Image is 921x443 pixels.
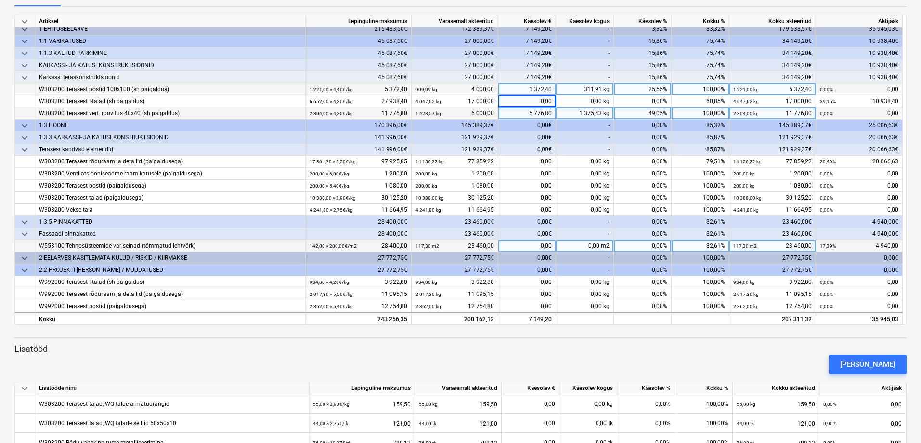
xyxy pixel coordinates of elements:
[559,382,617,394] div: Käesolev kogus
[498,300,556,312] div: 0,00
[39,204,301,216] div: W303200 Vekseltala
[415,171,437,176] small: 200,00 kg
[556,83,614,95] div: 311,91 kg
[498,204,556,216] div: 0,00
[672,228,729,240] div: 82,61%
[672,107,729,120] div: 100,00%
[556,120,614,132] div: -
[310,183,349,188] small: 200,00 × 5,40€ / kg
[19,24,30,35] span: keyboard_arrow_down
[733,87,759,92] small: 1 221,00 kg
[672,71,729,83] div: 75,74%
[310,107,407,120] div: 11 776,80
[556,15,614,27] div: Käesolev kogus
[415,159,444,164] small: 14 156,22 kg
[672,276,729,288] div: 100,00%
[614,23,672,35] div: 3,32%
[412,120,498,132] div: 145 389,37€
[733,292,759,297] small: 2 017,30 kg
[729,132,816,144] div: 121 929,37€
[306,15,412,27] div: Lepinguline maksumus
[415,87,437,92] small: 909,09 kg
[39,192,301,204] div: W303200 Terasest talad (paigaldusega)
[19,16,30,27] span: keyboard_arrow_down
[498,132,556,144] div: 0,00€
[310,195,356,201] small: 10 388,00 × 2,90€ / kg
[733,192,812,204] div: 30 125,20
[556,168,614,180] div: 0,00 kg
[820,156,898,168] div: 20 066,63
[820,243,836,249] small: 17,39%
[614,168,672,180] div: 0,00%
[733,111,759,116] small: 2 804,00 kg
[498,180,556,192] div: 0,00
[614,192,672,204] div: 0,00%
[498,192,556,204] div: 0,00
[816,264,903,276] div: 0,00€
[820,204,898,216] div: 0,00
[310,159,356,164] small: 17 804,70 × 5,50€ / kg
[498,288,556,300] div: 0,00
[556,288,614,300] div: 0,00 kg
[19,36,30,47] span: keyboard_arrow_down
[556,192,614,204] div: 0,00 kg
[820,280,833,285] small: 0,00%
[39,264,301,276] div: 2.2 PROJEKTI [PERSON_NAME] / MUUDATUSED
[729,35,816,47] div: 34 149,20€
[614,59,672,71] div: 15,86%
[306,216,412,228] div: 28 400,00€
[412,23,498,35] div: 172 389,37€
[556,23,614,35] div: -
[614,144,672,156] div: 0,00%
[820,195,833,201] small: 0,00%
[415,183,437,188] small: 200,00 kg
[306,228,412,240] div: 28 400,00€
[729,312,816,324] div: 207 311,32
[310,99,353,104] small: 6 652,00 × 4,20€ / kg
[310,280,349,285] small: 934,00 × 4,20€ / kg
[310,168,407,180] div: 1 200,00
[617,382,675,394] div: Käesolev %
[39,95,301,107] div: W303200 Terasest I-talad (sh paigaldus)
[306,144,412,156] div: 141 996,00€
[672,120,729,132] div: 85,32%
[310,204,407,216] div: 11 664,95
[19,383,30,394] span: keyboard_arrow_down
[733,180,812,192] div: 1 080,00
[498,23,556,35] div: 7 149,20€
[729,120,816,132] div: 145 389,37€
[39,71,301,83] div: Karkassi teraskonstruktsioonid
[415,280,437,285] small: 934,00 kg
[415,207,441,213] small: 4 241,80 kg
[729,252,816,264] div: 27 772,75€
[672,204,729,216] div: 100,00%
[816,15,903,27] div: Aktijääk
[729,264,816,276] div: 27 772,75€
[415,107,494,120] div: 6 000,00
[310,192,407,204] div: 30 125,20
[556,107,614,120] div: 1 375,43 kg
[306,120,412,132] div: 170 396,00€
[672,95,729,107] div: 60,85%
[39,23,301,35] div: 1 EHITUSEELARVE
[614,180,672,192] div: 0,00%
[306,47,412,59] div: 45 087,60€
[829,355,907,374] button: [PERSON_NAME]
[820,207,833,213] small: 0,00%
[672,168,729,180] div: 100,00%
[733,280,755,285] small: 934,00 kg
[19,228,30,240] span: keyboard_arrow_down
[733,159,762,164] small: 14 156,22 kg
[614,288,672,300] div: 0,00%
[614,228,672,240] div: 0,00%
[498,216,556,228] div: 0,00€
[614,156,672,168] div: 0,00%
[614,107,672,120] div: 49,05%
[672,144,729,156] div: 85,87%
[672,180,729,192] div: 100,00%
[310,171,349,176] small: 200,00 × 6,00€ / kg
[617,414,675,433] div: 0,00%
[498,252,556,264] div: 0,00€
[733,276,812,288] div: 3 922,80
[39,144,301,156] div: Terasest kandvad elemendid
